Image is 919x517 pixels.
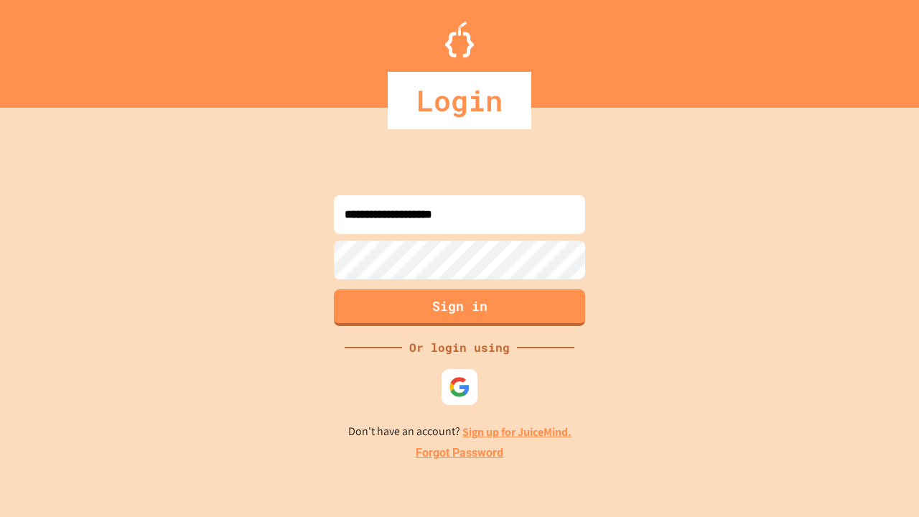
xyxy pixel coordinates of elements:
img: Logo.svg [445,22,474,57]
a: Sign up for JuiceMind. [462,424,572,439]
p: Don't have an account? [348,423,572,441]
button: Sign in [334,289,585,326]
div: Login [388,72,531,129]
div: Or login using [402,339,517,356]
a: Forgot Password [416,444,503,462]
img: google-icon.svg [449,376,470,398]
